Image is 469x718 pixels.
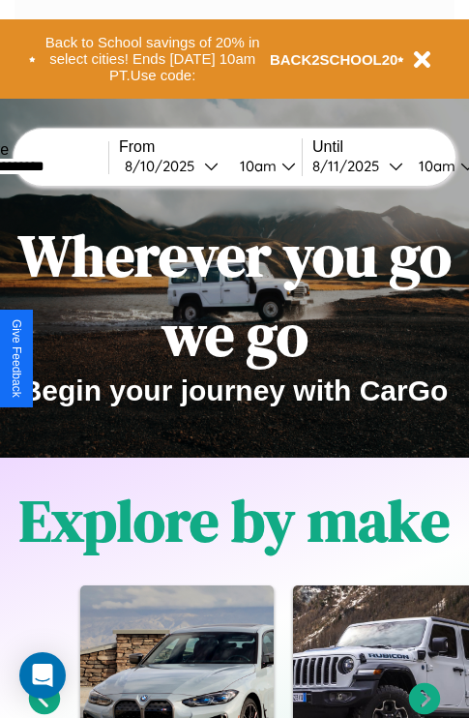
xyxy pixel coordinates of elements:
[270,51,398,68] b: BACK2SCHOOL20
[230,157,281,175] div: 10am
[19,481,450,560] h1: Explore by make
[36,29,270,89] button: Back to School savings of 20% in select cities! Ends [DATE] 10am PT.Use code:
[224,156,302,176] button: 10am
[119,156,224,176] button: 8/10/2025
[409,157,460,175] div: 10am
[312,157,389,175] div: 8 / 11 / 2025
[10,319,23,398] div: Give Feedback
[125,157,204,175] div: 8 / 10 / 2025
[19,652,66,699] div: Open Intercom Messenger
[119,138,302,156] label: From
